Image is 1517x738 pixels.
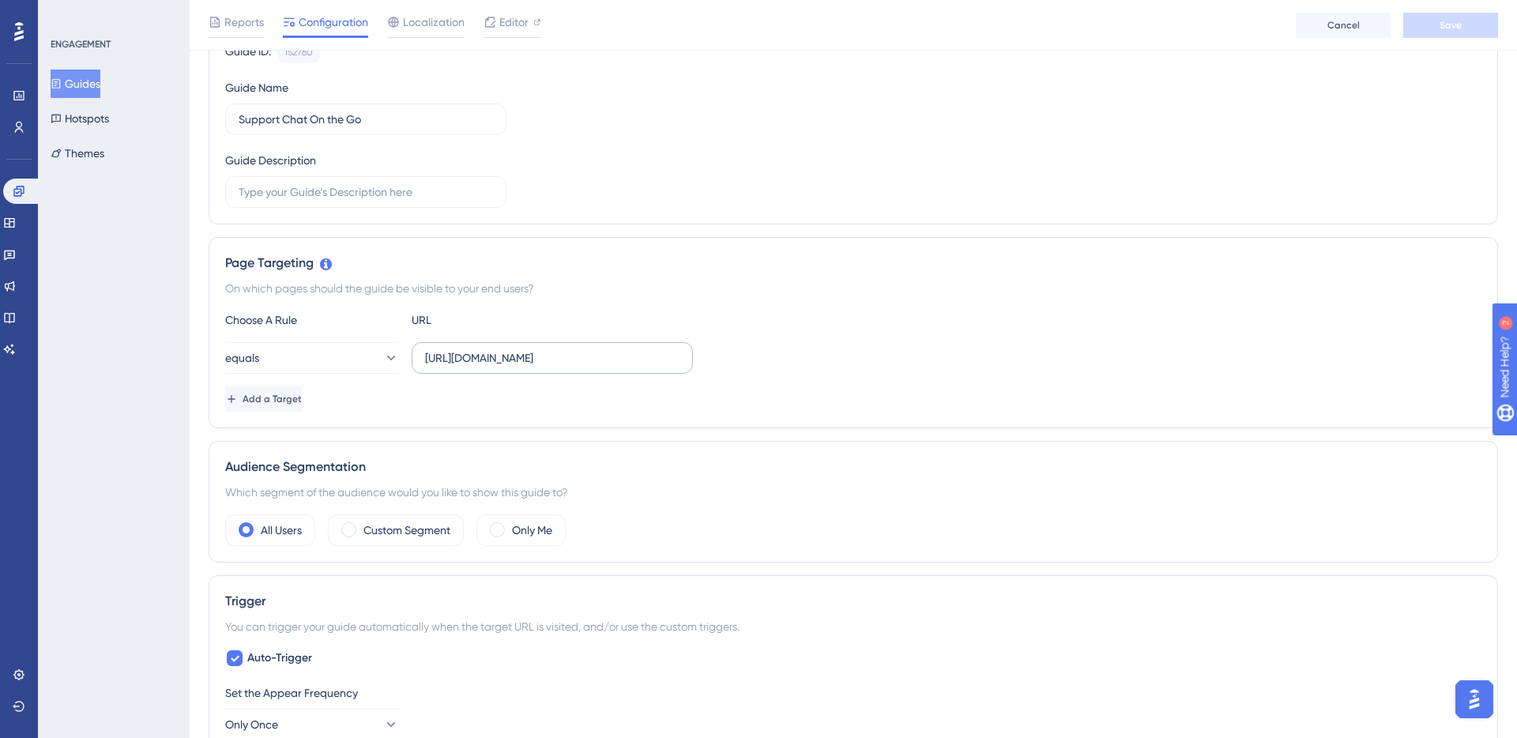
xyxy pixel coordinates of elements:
[261,521,302,540] label: All Users
[37,4,99,23] span: Need Help?
[225,254,1481,273] div: Page Targeting
[284,46,313,58] div: 152760
[1296,13,1391,38] button: Cancel
[51,139,104,168] button: Themes
[1403,13,1498,38] button: Save
[225,348,259,367] span: equals
[225,683,1481,702] div: Set the Appear Frequency
[225,342,399,374] button: equals
[239,111,493,128] input: Type your Guide’s Name here
[51,104,109,133] button: Hotspots
[225,279,1481,298] div: On which pages should the guide be visible to your end users?
[225,42,271,62] div: Guide ID:
[225,311,399,329] div: Choose A Rule
[499,13,529,32] span: Editor
[247,649,312,668] span: Auto-Trigger
[299,13,368,32] span: Configuration
[51,70,100,98] button: Guides
[512,521,552,540] label: Only Me
[1327,19,1360,32] span: Cancel
[51,38,111,51] div: ENGAGEMENT
[225,386,302,412] button: Add a Target
[110,8,115,21] div: 2
[225,483,1481,502] div: Which segment of the audience would you like to show this guide to?
[1440,19,1462,32] span: Save
[225,592,1481,611] div: Trigger
[225,151,316,170] div: Guide Description
[243,393,302,405] span: Add a Target
[224,13,264,32] span: Reports
[225,617,1481,636] div: You can trigger your guide automatically when the target URL is visited, and/or use the custom tr...
[412,311,585,329] div: URL
[225,715,278,734] span: Only Once
[425,349,679,367] input: yourwebsite.com/path
[225,78,288,97] div: Guide Name
[1451,676,1498,723] iframe: UserGuiding AI Assistant Launcher
[225,457,1481,476] div: Audience Segmentation
[363,521,450,540] label: Custom Segment
[239,183,493,201] input: Type your Guide’s Description here
[403,13,465,32] span: Localization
